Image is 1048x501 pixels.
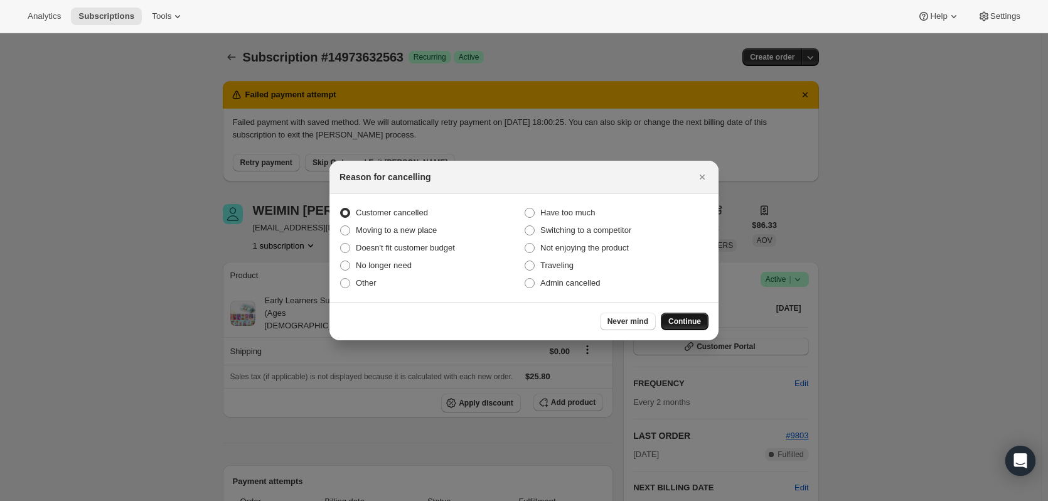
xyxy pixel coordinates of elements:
[20,8,68,25] button: Analytics
[930,11,947,21] span: Help
[356,208,428,217] span: Customer cancelled
[540,208,595,217] span: Have too much
[1005,446,1035,476] div: Open Intercom Messenger
[661,313,708,330] button: Continue
[910,8,967,25] button: Help
[668,316,701,326] span: Continue
[540,243,629,252] span: Not enjoying the product
[78,11,134,21] span: Subscriptions
[540,278,600,288] span: Admin cancelled
[540,225,631,235] span: Switching to a competitor
[356,261,412,270] span: No longer need
[71,8,142,25] button: Subscriptions
[340,171,430,183] h2: Reason for cancelling
[28,11,61,21] span: Analytics
[356,225,437,235] span: Moving to a new place
[990,11,1020,21] span: Settings
[356,278,377,288] span: Other
[970,8,1028,25] button: Settings
[540,261,574,270] span: Traveling
[600,313,656,330] button: Never mind
[607,316,648,326] span: Never mind
[152,11,171,21] span: Tools
[356,243,455,252] span: Doesn't fit customer budget
[144,8,191,25] button: Tools
[693,168,711,186] button: Close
